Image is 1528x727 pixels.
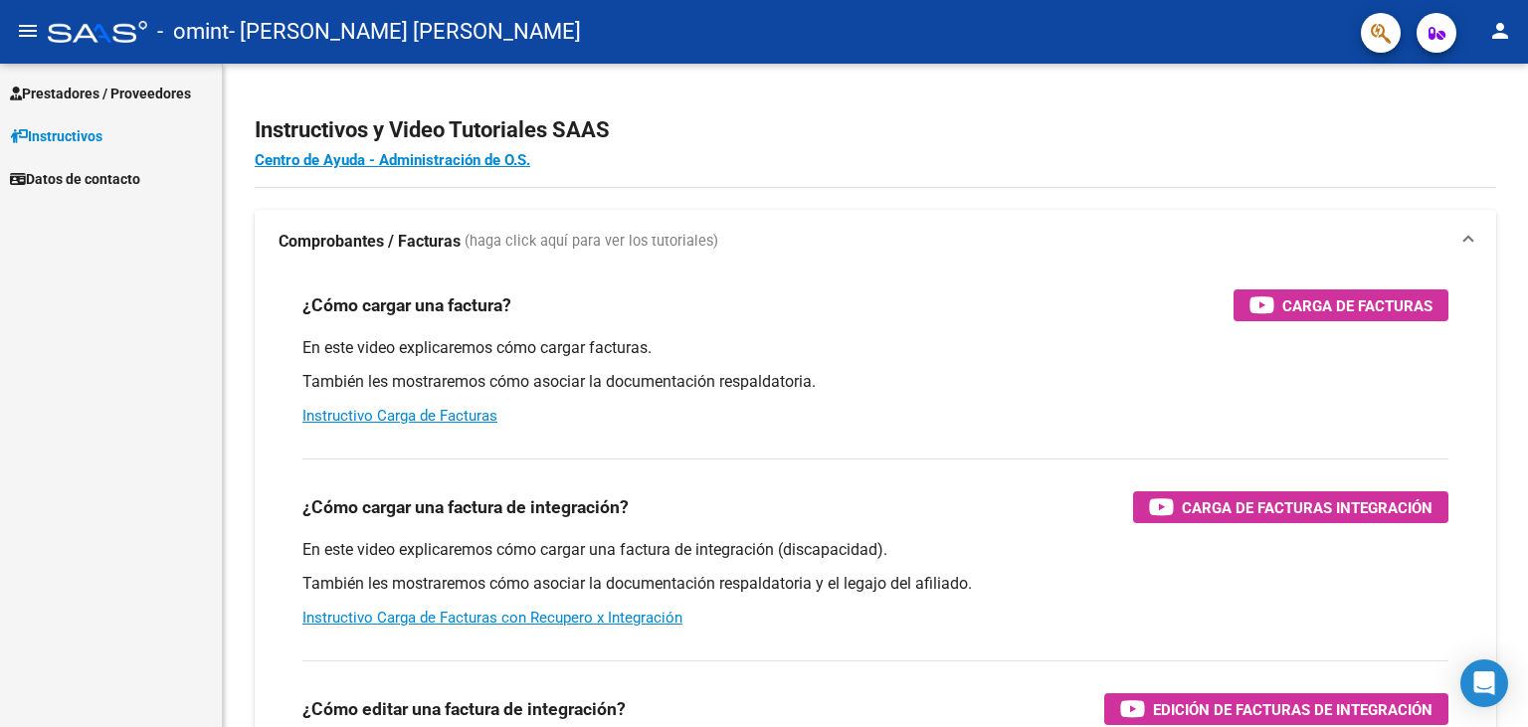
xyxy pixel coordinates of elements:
[1182,495,1432,520] span: Carga de Facturas Integración
[302,493,629,521] h3: ¿Cómo cargar una factura de integración?
[10,125,102,147] span: Instructivos
[229,10,581,54] span: - [PERSON_NAME] [PERSON_NAME]
[302,539,1448,561] p: En este video explicaremos cómo cargar una factura de integración (discapacidad).
[302,573,1448,595] p: También les mostraremos cómo asociar la documentación respaldatoria y el legajo del afiliado.
[302,291,511,319] h3: ¿Cómo cargar una factura?
[1488,19,1512,43] mat-icon: person
[10,83,191,104] span: Prestadores / Proveedores
[302,337,1448,359] p: En este video explicaremos cómo cargar facturas.
[465,231,718,253] span: (haga click aquí para ver los tutoriales)
[1234,289,1448,321] button: Carga de Facturas
[1460,659,1508,707] div: Open Intercom Messenger
[10,168,140,190] span: Datos de contacto
[157,10,229,54] span: - omint
[1104,693,1448,725] button: Edición de Facturas de integración
[16,19,40,43] mat-icon: menu
[302,695,626,723] h3: ¿Cómo editar una factura de integración?
[1133,491,1448,523] button: Carga de Facturas Integración
[302,609,682,627] a: Instructivo Carga de Facturas con Recupero x Integración
[1153,697,1432,722] span: Edición de Facturas de integración
[255,151,530,169] a: Centro de Ayuda - Administración de O.S.
[255,210,1496,273] mat-expansion-panel-header: Comprobantes / Facturas (haga click aquí para ver los tutoriales)
[302,407,497,425] a: Instructivo Carga de Facturas
[302,371,1448,393] p: También les mostraremos cómo asociar la documentación respaldatoria.
[255,111,1496,149] h2: Instructivos y Video Tutoriales SAAS
[279,231,461,253] strong: Comprobantes / Facturas
[1282,293,1432,318] span: Carga de Facturas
